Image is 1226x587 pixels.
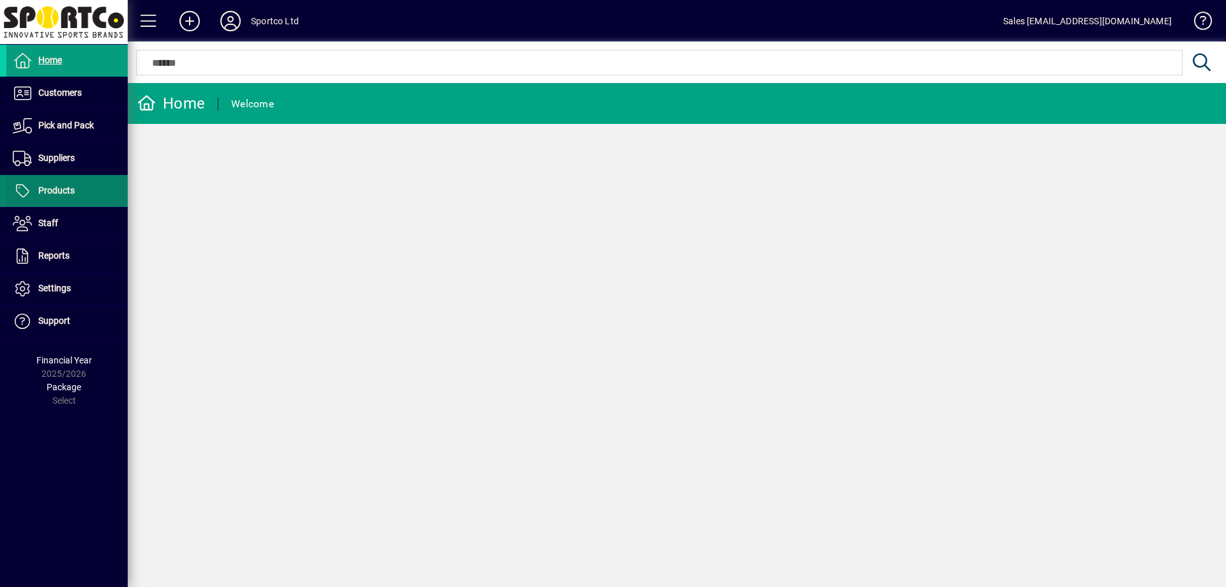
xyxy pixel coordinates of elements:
a: Pick and Pack [6,110,128,142]
span: Home [38,55,62,65]
span: Package [47,382,81,392]
a: Knowledge Base [1184,3,1210,44]
span: Customers [38,88,82,98]
span: Products [38,185,75,195]
div: Welcome [231,94,274,114]
span: Pick and Pack [38,120,94,130]
span: Settings [38,283,71,293]
span: Suppliers [38,153,75,163]
div: Sales [EMAIL_ADDRESS][DOMAIN_NAME] [1003,11,1172,31]
span: Support [38,316,70,326]
a: Reports [6,240,128,272]
button: Profile [210,10,251,33]
a: Settings [6,273,128,305]
div: Home [137,93,205,114]
a: Customers [6,77,128,109]
a: Suppliers [6,142,128,174]
a: Support [6,305,128,337]
div: Sportco Ltd [251,11,299,31]
a: Products [6,175,128,207]
span: Financial Year [36,355,92,365]
button: Add [169,10,210,33]
span: Staff [38,218,58,228]
span: Reports [38,250,70,261]
a: Staff [6,208,128,240]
